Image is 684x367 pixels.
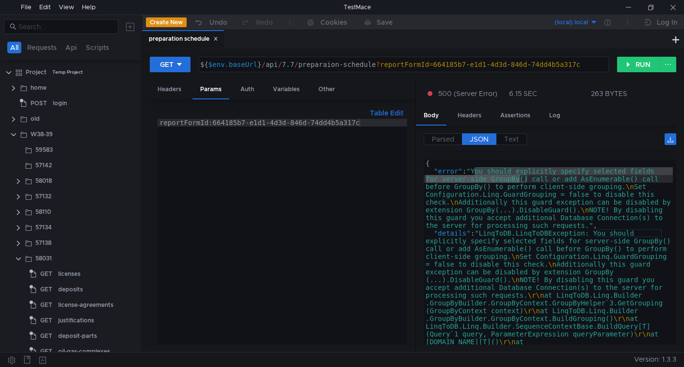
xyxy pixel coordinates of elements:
[35,251,52,266] div: 58031
[377,19,393,26] div: Save
[35,143,53,157] div: 59583
[58,313,94,328] div: justifications
[432,135,454,144] span: Parsed
[160,59,174,70] div: GET
[58,329,97,343] div: deposit-parts
[233,80,262,98] div: Auth
[234,15,280,30] button: Redo
[31,112,40,126] div: old
[192,80,229,99] div: Params
[40,298,52,312] span: GET
[657,16,677,28] div: Log In
[265,80,307,98] div: Variables
[35,205,51,219] div: 58110
[35,236,51,250] div: 57138
[256,16,273,28] div: Redo
[504,135,519,144] span: Text
[209,16,227,28] div: Undo
[493,107,538,125] div: Assertions
[31,96,47,111] span: POST
[53,96,67,111] div: login
[35,189,51,204] div: 57132
[31,80,47,95] div: home
[40,313,52,328] span: GET
[320,16,347,28] div: Cookies
[7,42,21,53] button: All
[35,220,52,235] div: 57134
[187,15,234,30] button: Undo
[26,65,47,80] div: Project
[591,89,627,98] div: 263 BYTES
[58,267,80,281] div: licenses
[150,57,191,72] button: GET
[149,34,218,44] div: preparation schedule
[52,65,83,80] div: Temp Project
[416,107,446,126] div: Body
[35,158,52,173] div: 57142
[40,267,52,281] span: GET
[58,298,113,312] div: license-agreements
[509,89,537,98] div: 6.15 SEC
[58,344,110,359] div: oil-gas-complexes
[438,88,497,99] span: 500 (Server Error)
[555,18,588,27] div: (local) local
[83,42,112,53] button: Scripts
[311,80,343,98] div: Other
[18,21,112,32] input: Search...
[530,15,598,30] button: (local) local
[470,135,489,144] span: JSON
[40,329,52,343] span: GET
[634,352,676,367] span: Version: 1.3.3
[58,282,83,297] div: deposits
[40,282,52,297] span: GET
[35,174,52,188] div: 58018
[617,57,660,72] button: RUN
[541,107,568,125] div: Log
[450,107,489,125] div: Headers
[150,80,189,98] div: Headers
[366,107,407,119] button: Table Edit
[40,344,52,359] span: GET
[146,17,187,27] button: Create New
[63,42,80,53] button: Api
[24,42,60,53] button: Requests
[31,127,53,142] div: W38-39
